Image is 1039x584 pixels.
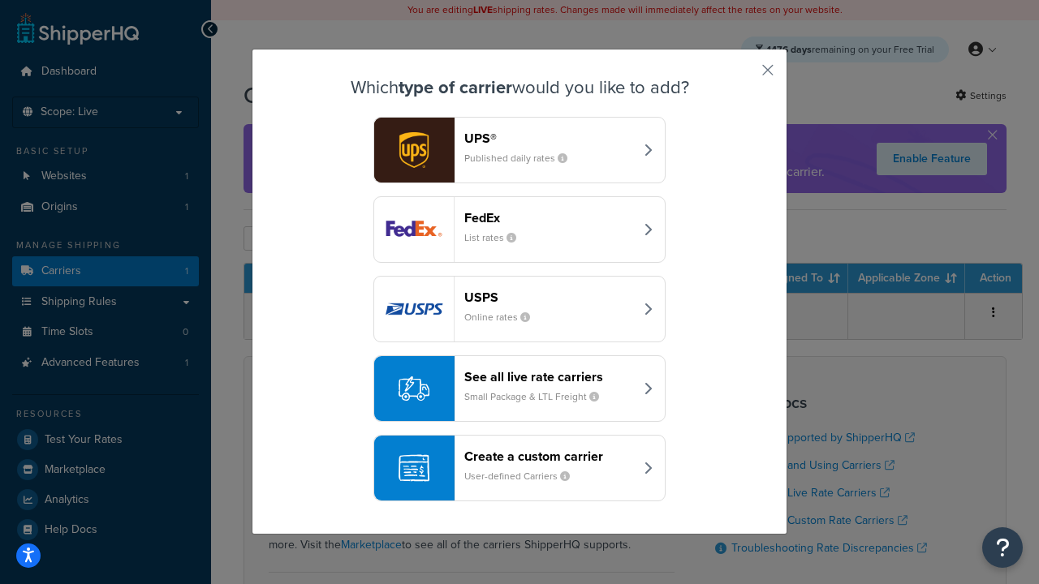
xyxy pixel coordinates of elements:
header: UPS® [464,131,634,146]
header: FedEx [464,210,634,225]
small: List rates [464,230,529,245]
header: See all live rate carriers [464,369,634,384]
small: Published daily rates [464,151,580,165]
img: icon-carrier-liverate-becf4550.svg [399,373,429,404]
button: fedEx logoFedExList rates [373,196,666,263]
small: Small Package & LTL Freight [464,389,612,404]
button: ups logoUPS®Published daily rates [373,117,666,183]
img: fedEx logo [374,197,454,262]
button: Create a custom carrierUser-defined Carriers [373,435,666,501]
small: User-defined Carriers [464,469,583,483]
strong: type of carrier [399,74,512,101]
img: ups logo [374,118,454,182]
h3: Which would you like to add? [293,78,746,97]
header: Create a custom carrier [464,449,634,464]
button: usps logoUSPSOnline rates [373,276,666,342]
button: See all live rate carriersSmall Package & LTL Freight [373,355,666,422]
header: USPS [464,290,634,305]
img: usps logo [374,277,454,341]
img: icon-carrier-custom-c93b8a24.svg [399,453,429,483]
small: Online rates [464,310,543,324]
button: Open Resource Center [982,527,1023,568]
